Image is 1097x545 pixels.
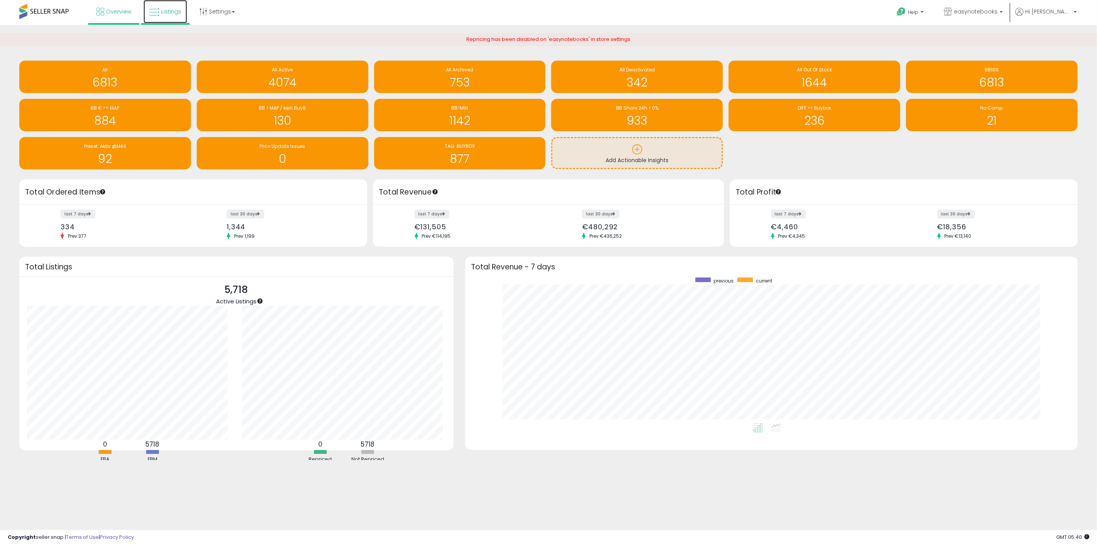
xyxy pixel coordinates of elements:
[471,264,1072,270] h3: Total Revenue - 7 days
[418,233,455,239] span: Prev: €114,195
[980,105,1004,111] span: No Comp.
[729,99,900,131] a: DIFF <> Buybox 236
[729,61,900,93] a: All Out Of Stock 1644
[606,156,668,164] span: Add Actionable Insights
[582,210,619,218] label: last 30 days
[145,440,159,449] b: 5718
[771,223,898,231] div: €4,460
[378,114,542,127] h1: 1142
[937,210,975,218] label: last 30 days
[775,188,782,195] div: Tooltip anchor
[197,99,368,131] a: BB > MAP / kein BuyB 130
[374,99,546,131] a: BB>MIN 1142
[259,105,306,111] span: BB > MAP / kein BuyB
[19,137,191,169] a: Preset: Aktiv @MAX 92
[378,76,542,89] h1: 753
[616,105,658,111] span: BB Share 24h > 0%
[906,99,1078,131] a: No Comp. 21
[910,114,1074,127] h1: 21
[452,105,468,111] span: BB>MIN
[937,223,1064,231] div: €18,356
[555,76,719,89] h1: 342
[891,1,932,25] a: Help
[551,61,723,93] a: All Deactivated 342
[361,440,375,449] b: 5718
[736,187,1072,198] h3: Total Profit
[230,233,258,239] span: Prev: 1,199
[91,105,119,111] span: BB € >= MAP
[84,143,126,149] span: Preset: Aktiv @MAX
[379,187,718,198] h3: Total Revenue
[61,223,187,231] div: 334
[23,152,187,165] h1: 92
[906,61,1078,93] a: BB100 6813
[106,8,131,15] span: Overview
[23,114,187,127] h1: 884
[374,137,546,169] a: TAG: BUYBOX 877
[23,76,187,89] h1: 6813
[775,233,809,239] span: Prev: €4,345
[446,66,474,73] span: All Archived
[771,210,806,218] label: last 7 days
[714,278,734,284] span: previous
[216,297,257,305] span: Active Listings
[374,61,546,93] a: All Archived 753
[103,440,107,449] b: 0
[432,188,439,195] div: Tooltip anchor
[297,456,343,463] div: Repriced
[415,223,543,231] div: €131,505
[619,66,655,73] span: All Deactivated
[19,99,191,131] a: BB € >= MAP 884
[25,187,361,198] h3: Total Ordered Items
[227,223,354,231] div: 1,344
[798,105,831,111] span: DIFF <> Buybox
[272,66,293,73] span: All Active
[985,66,999,73] span: BB100
[257,298,263,305] div: Tooltip anchor
[1025,8,1072,15] span: Hi [PERSON_NAME]
[201,76,365,89] h1: 4074
[19,61,191,93] a: All 6813
[227,210,264,218] label: last 30 days
[344,456,391,463] div: Not Repriced
[732,76,896,89] h1: 1644
[415,210,449,218] label: last 7 days
[201,114,365,127] h1: 130
[99,188,106,195] div: Tooltip anchor
[61,210,95,218] label: last 7 days
[896,7,906,17] i: Get Help
[756,278,772,284] span: current
[555,114,719,127] h1: 933
[216,283,257,297] p: 5,718
[197,61,368,93] a: All Active 4074
[201,152,365,165] h1: 0
[82,456,128,463] div: FBA
[552,138,722,168] a: Add Actionable Insights
[954,8,997,15] span: easynotebooks
[910,76,1074,89] h1: 6813
[64,233,90,239] span: Prev: 377
[161,8,181,15] span: Listings
[1015,8,1077,25] a: Hi [PERSON_NAME]
[129,456,176,463] div: FBM
[467,36,631,43] span: Repricing has been disabled on 'easynotebooks' in store settings
[797,66,832,73] span: All Out Of Stock
[582,223,710,231] div: €480,292
[908,9,918,15] span: Help
[25,264,448,270] h3: Total Listings
[941,233,975,239] span: Prev: €13,140
[378,152,542,165] h1: 877
[102,66,108,73] span: All
[260,143,305,149] span: Price Update Issues
[197,137,368,169] a: Price Update Issues 0
[551,99,723,131] a: BB Share 24h > 0% 933
[586,233,626,239] span: Prev: €436,252
[732,114,896,127] h1: 236
[445,143,475,149] span: TAG: BUYBOX
[318,440,322,449] b: 0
